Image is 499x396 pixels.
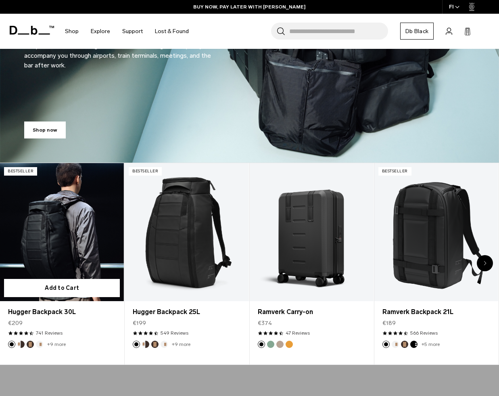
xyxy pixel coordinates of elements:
[400,23,434,40] a: Db Black
[122,17,143,46] a: Support
[133,319,146,327] span: €199
[258,341,265,348] button: Black Out
[129,167,162,176] p: Bestseller
[401,341,408,348] button: Espresso
[24,31,218,70] p: Our products’ best-selling color: Black Out. Designed to quietly accompany you through airports, ...
[250,163,374,301] a: Ramverk Carry-on
[133,341,140,348] button: Black Out
[47,342,66,347] a: +9 more
[382,319,396,327] span: €189
[374,163,499,365] div: 4 / 20
[36,341,43,348] button: Oatmilk
[267,341,274,348] button: Green Ray
[27,341,34,348] button: Espresso
[258,307,365,317] a: Ramverk Carry-on
[133,307,240,317] a: Hugger Backpack 25L
[8,319,23,327] span: €209
[59,14,195,49] nav: Main Navigation
[17,341,25,348] button: Cappuccino
[161,329,188,337] a: 549 reviews
[8,341,15,348] button: Black Out
[4,167,37,176] p: Bestseller
[378,167,411,176] p: Bestseller
[65,17,79,46] a: Shop
[172,342,190,347] a: +9 more
[91,17,110,46] a: Explore
[125,163,248,301] a: Hugger Backpack 25L
[125,163,249,365] div: 2 / 20
[24,122,66,138] a: Shop now
[258,319,272,327] span: €374
[382,341,390,348] button: Black Out
[286,341,293,348] button: Parhelion Orange
[8,307,116,317] a: Hugger Backpack 30L
[193,3,306,10] a: BUY NOW, PAY LATER WITH [PERSON_NAME]
[250,163,374,365] div: 3 / 20
[36,329,63,337] a: 741 reviews
[422,342,440,347] a: +5 more
[392,341,399,348] button: Oatmilk
[410,329,438,337] a: 566 reviews
[4,279,120,297] button: Add to Cart
[155,17,189,46] a: Lost & Found
[374,163,498,301] a: Ramverk Backpack 21L
[276,341,284,348] button: Fogbow Beige
[161,341,168,348] button: Oatmilk
[410,341,418,348] button: Charcoal Grey
[286,329,310,337] a: 47 reviews
[382,307,490,317] a: Ramverk Backpack 21L
[142,341,149,348] button: Cappuccino
[477,255,493,271] div: Next slide
[151,341,159,348] button: Espresso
